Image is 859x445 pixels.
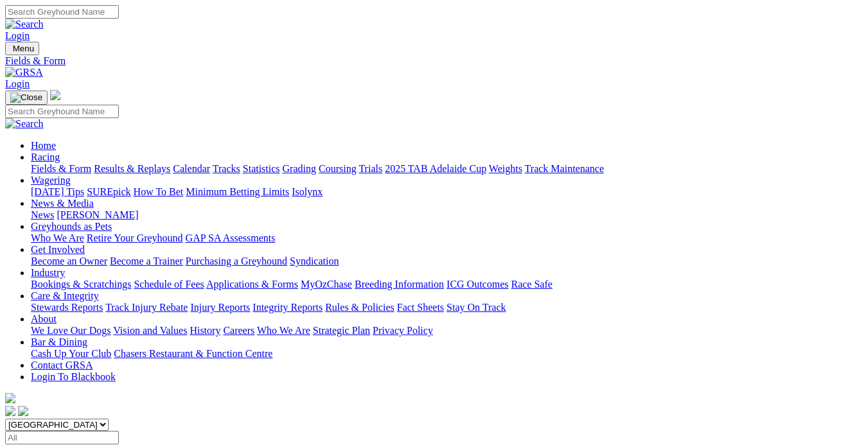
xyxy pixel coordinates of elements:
[525,163,604,174] a: Track Maintenance
[31,140,56,151] a: Home
[5,78,30,89] a: Login
[94,163,170,174] a: Results & Replays
[31,256,107,266] a: Become an Owner
[31,325,854,336] div: About
[447,279,508,290] a: ICG Outcomes
[190,325,220,336] a: History
[5,406,15,416] img: facebook.svg
[186,186,289,197] a: Minimum Betting Limits
[173,163,210,174] a: Calendar
[18,406,28,416] img: twitter.svg
[31,371,116,382] a: Login To Blackbook
[257,325,310,336] a: Who We Are
[13,44,34,53] span: Menu
[5,5,119,19] input: Search
[114,348,272,359] a: Chasers Restaurant & Function Centre
[447,302,506,313] a: Stay On Track
[31,232,84,243] a: Who We Are
[5,42,39,55] button: Toggle navigation
[31,279,854,290] div: Industry
[105,302,188,313] a: Track Injury Rebate
[31,325,111,336] a: We Love Our Dogs
[31,348,854,360] div: Bar & Dining
[31,348,111,359] a: Cash Up Your Club
[31,244,85,255] a: Get Involved
[31,209,54,220] a: News
[87,186,130,197] a: SUREpick
[359,163,382,174] a: Trials
[5,55,854,67] a: Fields & Form
[134,186,184,197] a: How To Bet
[290,256,339,266] a: Syndication
[301,279,352,290] a: MyOzChase
[489,163,522,174] a: Weights
[243,163,280,174] a: Statistics
[31,186,84,197] a: [DATE] Tips
[283,163,316,174] a: Grading
[355,279,444,290] a: Breeding Information
[31,302,854,313] div: Care & Integrity
[31,279,131,290] a: Bookings & Scratchings
[319,163,357,174] a: Coursing
[113,325,187,336] a: Vision and Values
[31,163,91,174] a: Fields & Form
[31,267,65,278] a: Industry
[292,186,323,197] a: Isolynx
[252,302,323,313] a: Integrity Reports
[5,105,119,118] input: Search
[5,431,119,444] input: Select date
[31,186,854,198] div: Wagering
[511,279,552,290] a: Race Safe
[213,163,240,174] a: Tracks
[31,198,94,209] a: News & Media
[385,163,486,174] a: 2025 TAB Adelaide Cup
[87,232,183,243] a: Retire Your Greyhound
[5,19,44,30] img: Search
[57,209,138,220] a: [PERSON_NAME]
[134,279,204,290] a: Schedule of Fees
[31,152,60,162] a: Racing
[186,232,276,243] a: GAP SA Assessments
[5,30,30,41] a: Login
[31,221,112,232] a: Greyhounds as Pets
[313,325,370,336] a: Strategic Plan
[223,325,254,336] a: Careers
[31,163,854,175] div: Racing
[31,313,57,324] a: About
[31,209,854,221] div: News & Media
[397,302,444,313] a: Fact Sheets
[31,336,87,347] a: Bar & Dining
[50,90,60,100] img: logo-grsa-white.png
[206,279,298,290] a: Applications & Forms
[10,92,42,103] img: Close
[373,325,433,336] a: Privacy Policy
[31,175,71,186] a: Wagering
[31,302,103,313] a: Stewards Reports
[190,302,250,313] a: Injury Reports
[31,290,99,301] a: Care & Integrity
[5,91,48,105] button: Toggle navigation
[186,256,287,266] a: Purchasing a Greyhound
[5,118,44,130] img: Search
[110,256,183,266] a: Become a Trainer
[5,393,15,403] img: logo-grsa-white.png
[325,302,394,313] a: Rules & Policies
[31,232,854,244] div: Greyhounds as Pets
[5,67,43,78] img: GRSA
[31,360,93,371] a: Contact GRSA
[31,256,854,267] div: Get Involved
